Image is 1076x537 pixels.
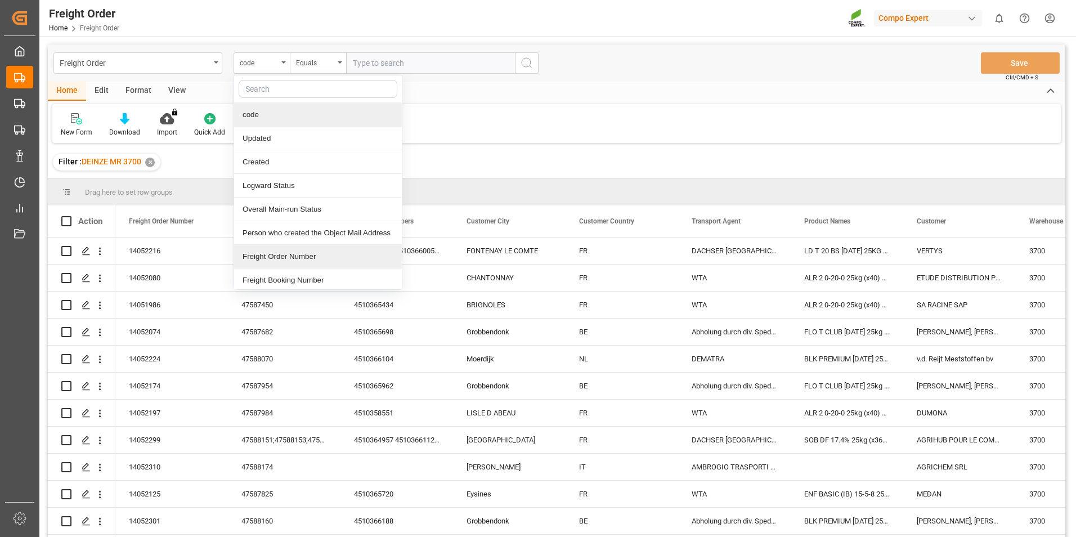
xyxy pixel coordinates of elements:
[903,508,1016,534] div: [PERSON_NAME], [PERSON_NAME] & Co N.V.
[678,319,791,345] div: Abholung durch div. Spediteure
[791,427,903,453] div: SOB DF 17.4% 25kg (x36);TRANSPORTKarisol 25kg (x40) FR;TRANSPORTMaxtima 10x0,5L (x140) FRCS ARIDO...
[453,319,566,345] div: Grobbendonk
[874,10,982,26] div: Compo Expert
[160,82,194,101] div: View
[48,238,115,265] div: Press SPACE to select this row.
[228,319,340,345] div: 47587682
[903,292,1016,318] div: SA RACINE SAP
[60,55,210,69] div: Freight Order
[903,265,1016,291] div: ETUDE DISTRIBUTION PIVETEAU ST-CHA
[340,481,453,507] div: 4510365720
[234,245,402,268] div: Freight Order Number
[791,319,903,345] div: FLO T CLUB [DATE] 25kg (x40) INT;FLO T PERM [DATE] 25kg (x40) INT;FLO T Turf 20-5-8 25kg (x40) INT
[228,454,340,480] div: 47588174
[903,373,1016,399] div: [PERSON_NAME], [PERSON_NAME] & Co N.V.
[453,265,566,291] div: CHANTONNAY
[49,5,119,22] div: Freight Order
[1012,6,1037,31] button: Help Center
[48,454,115,481] div: Press SPACE to select this row.
[85,188,173,196] span: Drag here to set row groups
[240,55,278,68] div: code
[467,217,509,225] span: Customer City
[903,481,1016,507] div: MEDAN
[290,52,346,74] button: open menu
[566,292,678,318] div: FR
[678,373,791,399] div: Abholung durch div. Spediteure
[987,6,1012,31] button: show 0 new notifications
[903,454,1016,480] div: AGRICHEM SRL
[678,508,791,534] div: Abholung durch div. Spediteure
[579,217,634,225] span: Customer Country
[48,373,115,400] div: Press SPACE to select this row.
[115,265,228,291] div: 14052080
[49,24,68,32] a: Home
[515,52,539,74] button: search button
[678,427,791,453] div: DACHSER [GEOGRAPHIC_DATA] N.V./S.A
[115,238,228,264] div: 14052216
[234,52,290,74] button: close menu
[48,481,115,508] div: Press SPACE to select this row.
[228,400,340,426] div: 47587984
[678,265,791,291] div: WTA
[566,481,678,507] div: FR
[234,174,402,198] div: Logward Status
[340,508,453,534] div: 4510366188
[804,217,850,225] span: Product Names
[78,216,102,226] div: Action
[453,508,566,534] div: Grobbendonk
[566,373,678,399] div: BE
[791,481,903,507] div: ENF BASIC (IB) 15-5-8 25kg (x40) INT;ENF FAIRWAYS [DATE] 25kg (x40) INT;FLO T CLUB [DATE] 25kg (x...
[115,481,228,507] div: 14052125
[678,238,791,264] div: DACHSER [GEOGRAPHIC_DATA] N.V./S.A
[791,292,903,318] div: ALR 2 0-20-0 25kg (x40) FR;FLO T CLUB [DATE] 25kg (x40) INT;SUPER FLO T Turf BS 20kg (x50) INT
[61,127,92,137] div: New Form
[228,481,340,507] div: 47587825
[678,292,791,318] div: WTA
[239,80,397,98] input: Search
[692,217,741,225] span: Transport Agent
[194,127,225,137] div: Quick Add
[791,238,903,264] div: LD T 20 BS [DATE] 25KG (x40) FRALSP [DATE] BS 25kg(x48) WW FR UN spPALBFL KELP BIO SL (2024) 10L ...
[453,454,566,480] div: [PERSON_NAME]
[453,400,566,426] div: LISLE D ABEAU
[228,427,340,453] div: 47588151;47588153;47588152;47588154
[48,400,115,427] div: Press SPACE to select this row.
[234,198,402,221] div: Overall Main-run Status
[453,346,566,372] div: Moerdijk
[791,265,903,291] div: ALR 2 0-20-0 25kg (x40) FR;ALR [MEDICAL_DATA] 5-2-5 25kg (x40) FR;BT T NK [DATE] 11%UH 3M 25kg (x...
[228,373,340,399] div: 47587954
[234,103,402,127] div: code
[566,346,678,372] div: NL
[903,427,1016,453] div: AGRIHUB POUR LE COMPTE DE TERRENA
[109,127,140,137] div: Download
[453,238,566,264] div: FONTENAY LE COMTE
[917,217,946,225] span: Customer
[115,454,228,480] div: 14052310
[340,427,453,453] div: 4510364957 4510366112 4510366109 4510366129
[981,52,1060,74] button: Save
[340,292,453,318] div: 4510365434
[566,427,678,453] div: FR
[566,508,678,534] div: BE
[228,238,340,264] div: 47588067;47588051;47588052;47588068;47588069
[115,427,228,453] div: 14052299
[117,82,160,101] div: Format
[791,373,903,399] div: FLO T CLUB [DATE] 25kg (x40) INT;FLO T Turf 20-5-8 25kg (x40) INT;NTC PREMIUM [DATE] 25kg (x40) F...
[228,508,340,534] div: 47588160
[903,400,1016,426] div: DUMONA
[48,82,86,101] div: Home
[48,292,115,319] div: Press SPACE to select this row.
[566,265,678,291] div: FR
[566,400,678,426] div: FR
[678,400,791,426] div: WTA
[48,346,115,373] div: Press SPACE to select this row.
[791,508,903,534] div: BLK PREMIUM [DATE] 25kg(x40)D,EN,PL,FNL
[48,265,115,292] div: Press SPACE to select this row.
[848,8,866,28] img: Screenshot%202023-09-29%20at%2010.02.21.png_1712312052.png
[903,346,1016,372] div: v.d. Reijt Meststoffen bv
[340,400,453,426] div: 4510358551
[48,319,115,346] div: Press SPACE to select this row.
[228,346,340,372] div: 47588070
[903,319,1016,345] div: [PERSON_NAME], [PERSON_NAME] & Co N.V.
[678,346,791,372] div: DEMATRA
